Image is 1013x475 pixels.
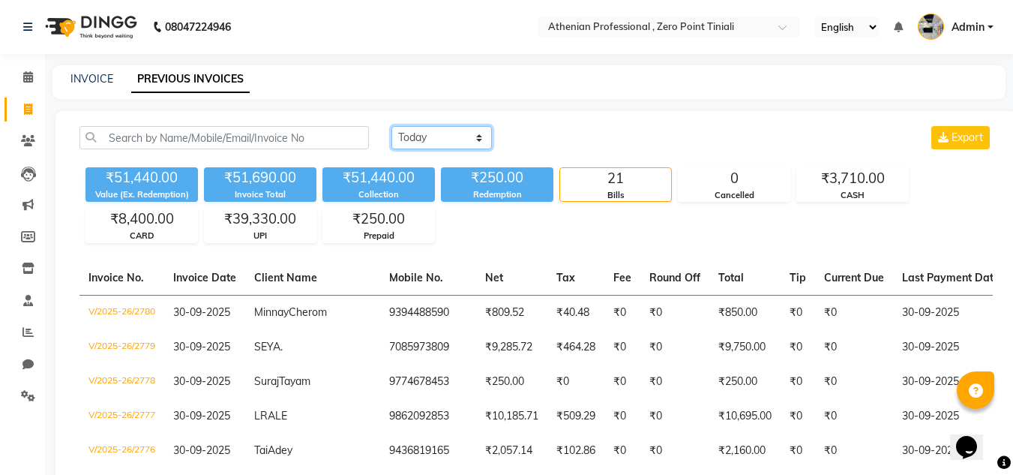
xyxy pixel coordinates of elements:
[893,399,1009,434] td: 30-09-2025
[173,305,230,319] span: 30-09-2025
[649,271,700,284] span: Round Off
[547,295,604,330] td: ₹40.48
[476,434,547,468] td: ₹2,057.14
[893,330,1009,365] td: 30-09-2025
[476,295,547,330] td: ₹809.52
[289,305,327,319] span: Cherom
[950,415,998,460] iframe: chat widget
[173,374,230,388] span: 30-09-2025
[204,167,316,188] div: ₹51,690.00
[604,399,640,434] td: ₹0
[79,126,369,149] input: Search by Name/Mobile/Email/Invoice No
[815,365,893,399] td: ₹0
[254,340,280,353] span: SEYA
[918,14,944,40] img: Admin
[952,20,985,35] span: Admin
[781,365,815,399] td: ₹0
[70,72,113,86] a: INVOICE
[79,399,164,434] td: V/2025-26/2777
[815,330,893,365] td: ₹0
[893,365,1009,399] td: 30-09-2025
[815,434,893,468] td: ₹0
[131,66,250,93] a: PREVIOUS INVOICES
[547,365,604,399] td: ₹0
[893,434,1009,468] td: 30-09-2025
[86,230,197,242] div: CARD
[254,271,317,284] span: Client Name
[254,305,289,319] span: Minnay
[380,399,476,434] td: 9862092853
[781,295,815,330] td: ₹0
[640,434,709,468] td: ₹0
[797,189,908,202] div: CASH
[165,6,231,48] b: 08047224946
[952,131,983,144] span: Export
[556,271,575,284] span: Tax
[389,271,443,284] span: Mobile No.
[441,188,553,201] div: Redemption
[254,443,268,457] span: Tai
[709,399,781,434] td: ₹10,695.00
[254,409,260,422] span: L
[476,399,547,434] td: ₹10,185.71
[485,271,503,284] span: Net
[322,167,435,188] div: ₹51,440.00
[547,399,604,434] td: ₹509.29
[640,330,709,365] td: ₹0
[88,271,144,284] span: Invoice No.
[476,330,547,365] td: ₹9,285.72
[173,271,236,284] span: Invoice Date
[613,271,631,284] span: Fee
[380,365,476,399] td: 9774678453
[709,434,781,468] td: ₹2,160.00
[85,188,198,201] div: Value (Ex. Redemption)
[781,399,815,434] td: ₹0
[709,365,781,399] td: ₹250.00
[79,330,164,365] td: V/2025-26/2779
[604,330,640,365] td: ₹0
[547,434,604,468] td: ₹102.86
[604,365,640,399] td: ₹0
[709,330,781,365] td: ₹9,750.00
[323,230,434,242] div: Prepaid
[640,295,709,330] td: ₹0
[931,126,990,149] button: Export
[85,167,198,188] div: ₹51,440.00
[79,295,164,330] td: V/2025-26/2780
[268,443,292,457] span: Adey
[38,6,141,48] img: logo
[547,330,604,365] td: ₹464.28
[380,330,476,365] td: 7085973809
[815,295,893,330] td: ₹0
[86,209,197,230] div: ₹8,400.00
[79,365,164,399] td: V/2025-26/2778
[790,271,806,284] span: Tip
[709,295,781,330] td: ₹850.00
[173,340,230,353] span: 30-09-2025
[893,295,1009,330] td: 30-09-2025
[815,399,893,434] td: ₹0
[380,295,476,330] td: 9394488590
[640,399,709,434] td: ₹0
[254,374,279,388] span: Suraj
[781,330,815,365] td: ₹0
[604,434,640,468] td: ₹0
[824,271,884,284] span: Current Due
[476,365,547,399] td: ₹250.00
[323,209,434,230] div: ₹250.00
[604,295,640,330] td: ₹0
[718,271,744,284] span: Total
[560,168,671,189] div: 21
[380,434,476,468] td: 9436819165
[205,230,316,242] div: UPI
[781,434,815,468] td: ₹0
[797,168,908,189] div: ₹3,710.00
[640,365,709,399] td: ₹0
[679,168,790,189] div: 0
[279,374,310,388] span: Tayam
[280,340,283,353] span: .
[173,443,230,457] span: 30-09-2025
[441,167,553,188] div: ₹250.00
[322,188,435,201] div: Collection
[679,189,790,202] div: Cancelled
